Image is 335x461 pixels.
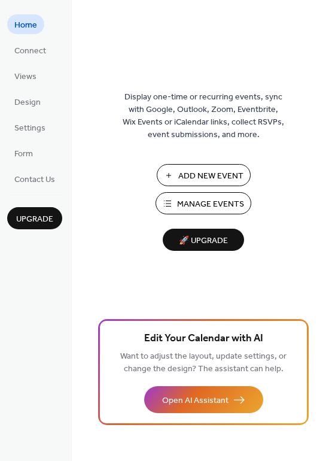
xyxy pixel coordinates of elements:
[123,91,284,141] span: Display one-time or recurring events, sync with Google, Outlook, Zoom, Eventbrite, Wix Events or ...
[14,148,33,160] span: Form
[7,66,44,86] a: Views
[7,143,40,163] a: Form
[14,122,45,135] span: Settings
[162,395,229,407] span: Open AI Assistant
[177,198,244,211] span: Manage Events
[170,233,237,249] span: 🚀 Upgrade
[144,386,263,413] button: Open AI Assistant
[120,348,287,377] span: Want to adjust the layout, update settings, or change the design? The assistant can help.
[178,170,243,183] span: Add New Event
[7,207,62,229] button: Upgrade
[14,96,41,109] span: Design
[7,40,53,60] a: Connect
[144,330,263,347] span: Edit Your Calendar with AI
[163,229,244,251] button: 🚀 Upgrade
[157,164,251,186] button: Add New Event
[14,19,37,32] span: Home
[16,213,53,226] span: Upgrade
[7,92,48,111] a: Design
[14,174,55,186] span: Contact Us
[7,14,44,34] a: Home
[7,117,53,137] a: Settings
[156,192,251,214] button: Manage Events
[14,45,46,57] span: Connect
[7,169,62,189] a: Contact Us
[14,71,36,83] span: Views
